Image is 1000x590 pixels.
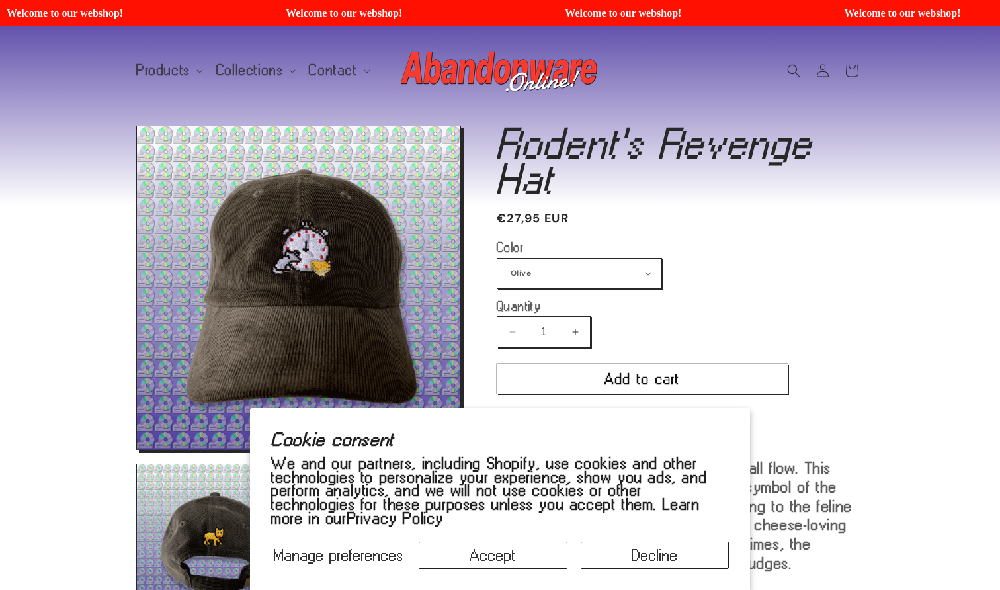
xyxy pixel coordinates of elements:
[497,126,864,197] h1: Rodent's Revenge Hat
[309,65,357,77] span: Contact
[271,456,729,525] p: We and our partners, including Shopify, use cookies and other technologies to personalize your ex...
[779,56,808,85] summary: Search
[136,65,190,77] span: Products
[128,57,208,85] summary: Products
[208,57,302,85] summary: Collections
[497,210,569,228] span: €27,95 EUR
[419,542,567,569] button: Accept
[276,7,538,19] span: Welcome to our webshop!
[581,542,729,569] button: Decline
[271,429,729,450] h2: Cookie consent
[497,241,788,254] label: Color
[556,7,817,19] span: Welcome to our webshop!
[216,65,284,77] span: Collections
[271,542,405,569] button: Manage preferences
[497,300,788,313] label: Quantity
[274,546,403,564] span: Manage preferences
[497,364,788,394] button: Add to cart
[347,509,444,527] a: Privacy Policy
[396,39,604,102] a: Abandonware
[401,44,599,97] img: Abandonware
[301,57,375,85] summary: Contact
